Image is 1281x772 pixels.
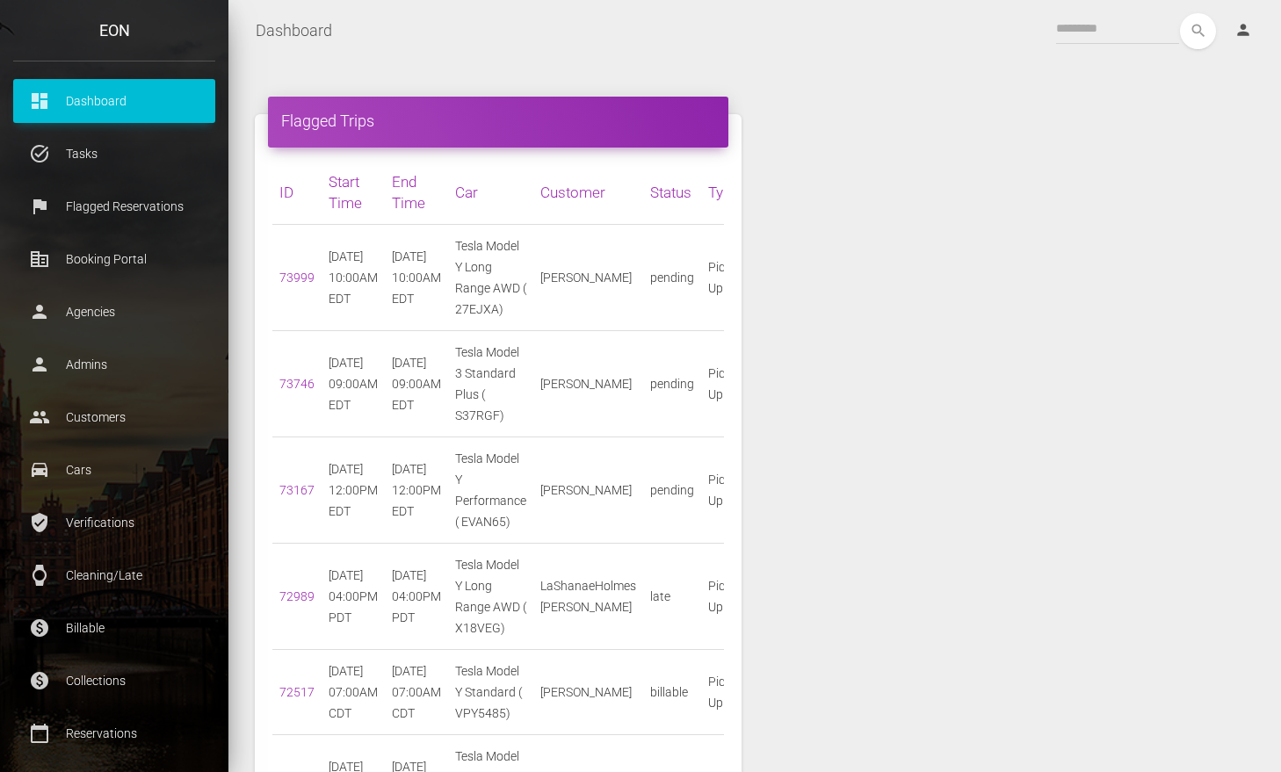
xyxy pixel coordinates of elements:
[385,437,448,544] td: [DATE] 12:00PM EDT
[13,448,215,492] a: drive_eta Cars
[26,720,202,747] p: Reservations
[26,351,202,378] p: Admins
[26,299,202,325] p: Agencies
[26,562,202,588] p: Cleaning/Late
[279,589,315,603] a: 72989
[26,246,202,272] p: Booking Portal
[279,685,315,699] a: 72517
[643,161,701,225] th: Status
[701,437,746,544] td: Pick Up
[643,331,701,437] td: pending
[385,225,448,331] td: [DATE] 10:00AM EDT
[533,650,643,735] td: [PERSON_NAME]
[322,331,385,437] td: [DATE] 09:00AM EDT
[13,606,215,650] a: paid Billable
[322,544,385,650] td: [DATE] 04:00PM PDT
[643,225,701,331] td: pending
[385,331,448,437] td: [DATE] 09:00AM EDT
[448,331,533,437] td: Tesla Model 3 Standard Plus ( S37RGF)
[448,161,533,225] th: Car
[322,161,385,225] th: Start Time
[385,650,448,735] td: [DATE] 07:00AM CDT
[13,290,215,334] a: person Agencies
[533,161,643,225] th: Customer
[13,343,215,386] a: person Admins
[533,544,643,650] td: LaShanaeHolmes [PERSON_NAME]
[13,132,215,176] a: task_alt Tasks
[13,184,215,228] a: flag Flagged Reservations
[279,377,315,391] a: 73746
[26,615,202,641] p: Billable
[533,331,643,437] td: [PERSON_NAME]
[26,404,202,430] p: Customers
[279,483,315,497] a: 73167
[385,161,448,225] th: End Time
[701,650,746,735] td: Pick Up
[13,237,215,281] a: corporate_fare Booking Portal
[448,437,533,544] td: Tesla Model Y Performance ( EVAN65)
[322,225,385,331] td: [DATE] 10:00AM EDT
[448,650,533,735] td: Tesla Model Y Standard ( VPY5485)
[533,437,643,544] td: [PERSON_NAME]
[13,395,215,439] a: people Customers
[448,225,533,331] td: Tesla Model Y Long Range AWD ( 27EJXA)
[26,141,202,167] p: Tasks
[1180,13,1216,49] button: search
[13,711,215,755] a: calendar_today Reservations
[322,437,385,544] td: [DATE] 12:00PM EDT
[448,544,533,650] td: Tesla Model Y Long Range AWD ( X18VEG)
[13,501,215,545] a: verified_user Verifications
[26,509,202,536] p: Verifications
[701,331,746,437] td: Pick Up
[13,553,215,597] a: watch Cleaning/Late
[533,225,643,331] td: [PERSON_NAME]
[26,193,202,220] p: Flagged Reservations
[279,271,315,285] a: 73999
[701,161,746,225] th: Type
[26,667,202,694] p: Collections
[272,161,322,225] th: ID
[26,457,202,483] p: Cars
[643,650,701,735] td: billable
[385,544,448,650] td: [DATE] 04:00PM PDT
[701,544,746,650] td: Pick Up
[643,437,701,544] td: pending
[1234,21,1252,39] i: person
[1221,13,1268,48] a: person
[256,9,332,53] a: Dashboard
[26,88,202,114] p: Dashboard
[281,110,715,132] h4: Flagged Trips
[13,79,215,123] a: dashboard Dashboard
[322,650,385,735] td: [DATE] 07:00AM CDT
[13,659,215,703] a: paid Collections
[701,225,746,331] td: Pick Up
[643,544,701,650] td: late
